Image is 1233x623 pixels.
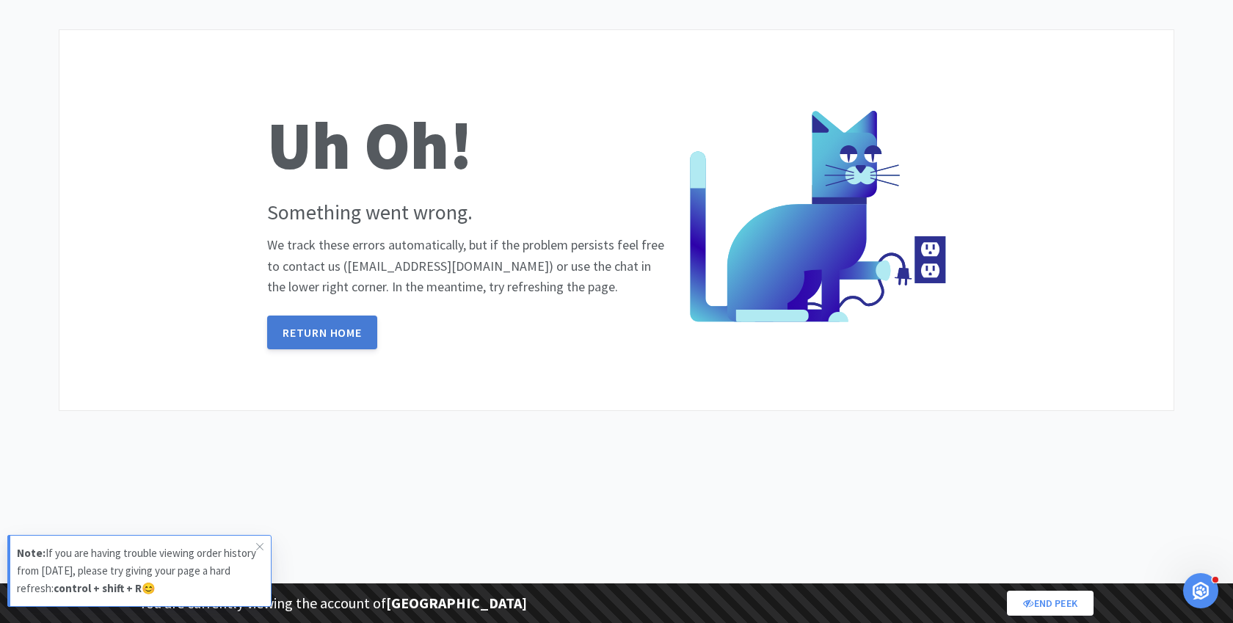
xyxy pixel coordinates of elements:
p: You are currently viewing the account of [139,591,527,615]
iframe: Intercom live chat [1183,573,1218,608]
strong: [GEOGRAPHIC_DATA] [386,594,527,612]
h1: Uh Oh! [267,91,666,199]
strong: Note: [17,546,46,560]
strong: control + shift + R [54,581,142,595]
a: Return Home [267,316,377,349]
img: cat.svg [672,71,966,365]
h2: Something went wrong. [267,199,666,225]
p: If you are having trouble viewing order history from [DATE], please try giving your page a hard r... [17,544,256,597]
h3: We track these errors automatically, but if the problem persists feel free to contact us ([EMAIL_... [267,235,666,298]
a: End Peek [1007,591,1094,616]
